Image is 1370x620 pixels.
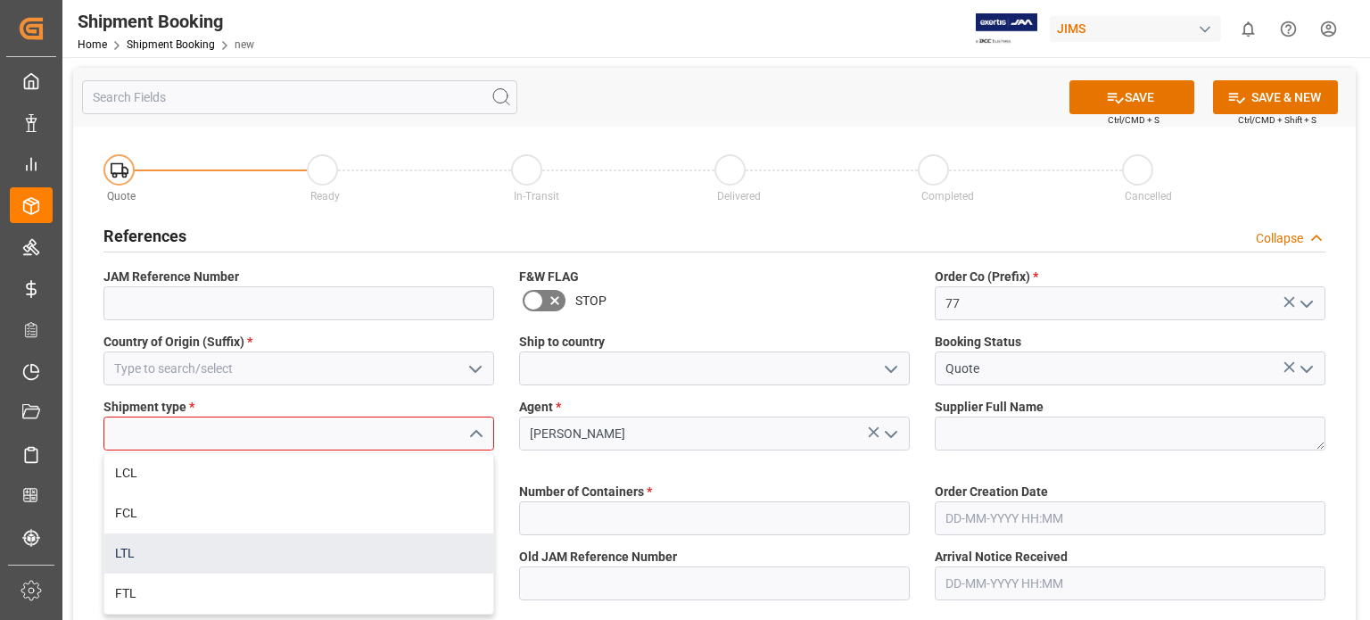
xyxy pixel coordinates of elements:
button: Help Center [1268,9,1308,49]
span: Agent [519,398,561,417]
span: Number of Containers [519,483,652,501]
h2: References [103,224,186,248]
div: FCL [104,493,493,533]
button: JIMS [1050,12,1228,45]
span: Order Creation Date [935,483,1048,501]
div: FTL [104,574,493,614]
span: Old JAM Reference Number [519,548,677,566]
span: F&W FLAG [519,268,579,286]
a: Home [78,38,107,51]
button: open menu [1292,290,1319,318]
button: open menu [877,355,904,383]
input: DD-MM-YYYY HH:MM [935,501,1325,535]
span: Cancelled [1125,190,1172,203]
div: JIMS [1050,16,1221,42]
span: Completed [921,190,974,203]
input: Search Fields [82,80,517,114]
span: JAM Reference Number [103,268,239,286]
span: Booking Status [935,333,1021,351]
span: Ship to country [519,333,605,351]
div: Collapse [1256,229,1303,248]
button: show 0 new notifications [1228,9,1268,49]
button: SAVE [1069,80,1194,114]
span: Ctrl/CMD + S [1108,113,1160,127]
span: Quote [107,190,136,203]
span: Shipment type [103,398,194,417]
a: Shipment Booking [127,38,215,51]
span: Order Co (Prefix) [935,268,1038,286]
div: LTL [104,533,493,574]
div: LCL [104,453,493,493]
input: DD-MM-YYYY HH:MM [935,566,1325,600]
button: open menu [461,355,488,383]
span: STOP [575,292,607,310]
span: In-Transit [514,190,559,203]
button: SAVE & NEW [1213,80,1338,114]
span: Arrival Notice Received [935,548,1068,566]
span: Supplier Full Name [935,398,1044,417]
span: Ready [310,190,340,203]
img: Exertis%20JAM%20-%20Email%20Logo.jpg_1722504956.jpg [976,13,1037,45]
input: Type to search/select [103,351,494,385]
button: open menu [1292,355,1319,383]
button: close menu [461,420,488,448]
div: Shipment Booking [78,8,254,35]
span: Country of Origin (Suffix) [103,333,252,351]
span: Ctrl/CMD + Shift + S [1238,113,1316,127]
span: Delivered [717,190,761,203]
button: open menu [877,420,904,448]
